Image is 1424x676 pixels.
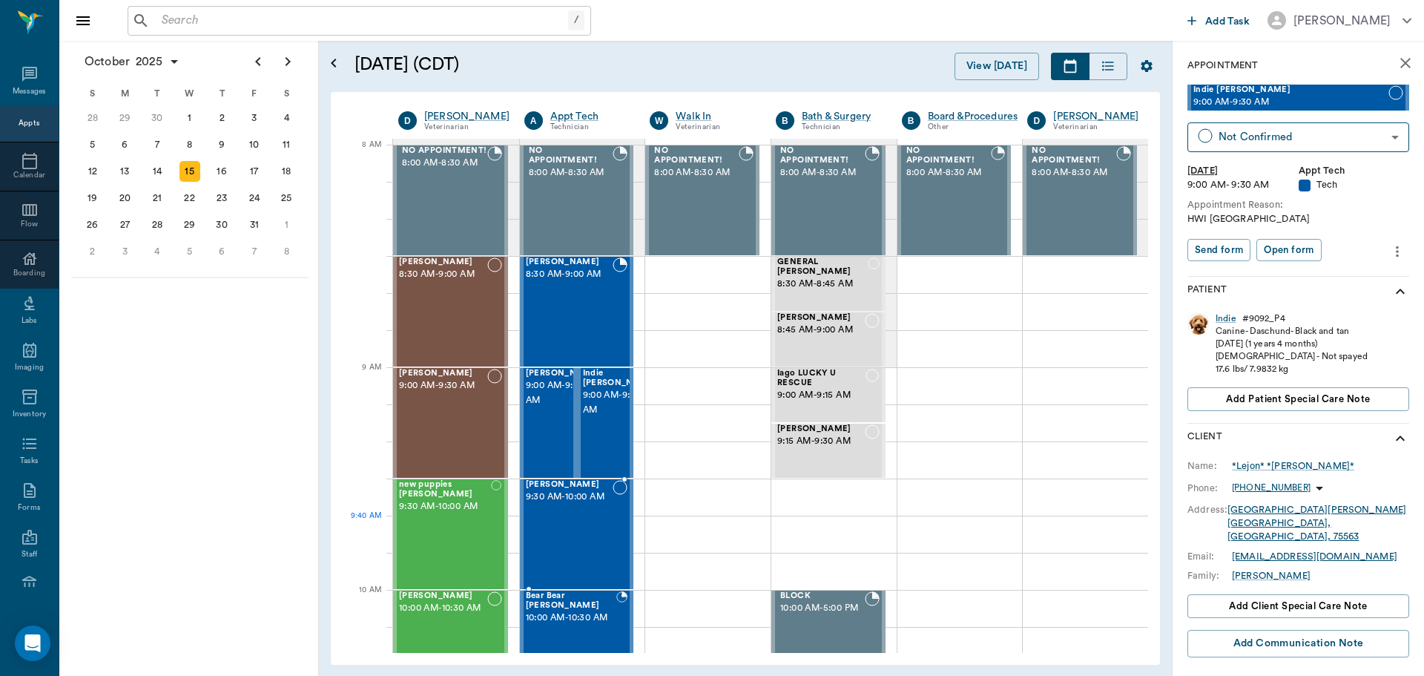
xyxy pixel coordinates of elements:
div: BOOKED, 8:00 AM - 8:30 AM [393,145,508,256]
div: Technician [550,121,628,134]
span: 2025 [133,51,165,72]
span: Indie [PERSON_NAME] [583,369,657,388]
button: Add client Special Care Note [1187,594,1409,618]
button: Send form [1187,239,1250,262]
img: Profile Image [1187,312,1210,335]
div: Thursday, October 16, 2025 [211,161,232,182]
span: Indie [PERSON_NAME] [1193,85,1388,95]
div: Friday, October 24, 2025 [244,188,265,209]
div: Saturday, October 11, 2025 [276,134,297,155]
button: Close drawer [68,6,98,36]
div: NOT_CONFIRMED, 9:00 AM - 9:30 AM [577,367,634,479]
div: Friday, October 31, 2025 [244,214,265,235]
div: 8 AM [343,137,381,174]
div: Canine - Daschund - Black and tan [1216,325,1368,338]
div: B [902,111,920,130]
div: Thursday, October 9, 2025 [211,134,232,155]
span: Bear Bear [PERSON_NAME] [526,591,616,611]
span: 8:45 AM - 9:00 AM [777,323,865,338]
div: Friday, October 10, 2025 [244,134,265,155]
div: Messages [13,86,47,97]
div: BOOKED, 8:00 AM - 8:30 AM [771,145,886,256]
div: Forms [18,502,40,513]
div: Tasks [20,456,39,467]
div: [PERSON_NAME] [1293,12,1391,30]
div: D [1027,111,1046,130]
div: Staff [22,549,37,560]
div: Family: [1187,569,1232,583]
div: NOT_CONFIRMED, 9:30 AM - 10:00 AM [393,479,508,590]
div: [DATE] [1187,164,1299,178]
div: Thursday, October 2, 2025 [211,108,232,128]
div: Sunday, October 5, 2025 [82,134,103,155]
div: Today, Wednesday, October 15, 2025 [179,161,200,182]
div: Monday, September 29, 2025 [114,108,135,128]
div: Tuesday, October 28, 2025 [147,214,168,235]
div: Open Intercom Messenger [15,626,50,661]
a: [PERSON_NAME] [424,109,510,124]
div: Sunday, October 12, 2025 [82,161,103,182]
div: Tuesday, October 21, 2025 [147,188,168,209]
div: Appts [19,118,39,129]
span: October [82,51,133,72]
span: 9:00 AM - 9:30 AM [399,378,487,393]
div: F [238,82,271,105]
span: Add client Special Care Note [1229,598,1368,614]
div: Phone: [1187,482,1232,495]
div: A [524,111,543,130]
p: Patient [1187,283,1227,301]
div: Saturday, October 25, 2025 [276,188,297,209]
span: NO APPOINTMENT! [1032,146,1116,165]
a: [EMAIL_ADDRESS][DOMAIN_NAME] [1232,552,1397,561]
span: Iago LUCKY U RESCUE [777,369,866,388]
div: Monday, October 27, 2025 [114,214,135,235]
div: 17.6 lbs / 7.9832 kg [1216,363,1368,375]
a: Bath & Surgery [802,109,880,124]
div: Friday, November 7, 2025 [244,241,265,262]
div: Tuesday, October 14, 2025 [147,161,168,182]
span: [PERSON_NAME] [399,369,487,378]
span: [PERSON_NAME] [526,480,613,490]
div: Wednesday, November 5, 2025 [179,241,200,262]
div: Labs [22,315,37,326]
span: new puppies [PERSON_NAME] [399,480,491,499]
a: Board &Procedures [928,109,1018,124]
div: T [205,82,238,105]
p: Client [1187,430,1222,447]
div: Friday, October 3, 2025 [244,108,265,128]
div: W [650,111,668,130]
div: Technician [802,121,880,134]
div: NOT_CONFIRMED, 9:30 AM - 10:00 AM [520,479,634,590]
button: Add patient Special Care Note [1187,387,1409,411]
div: Thursday, October 30, 2025 [211,214,232,235]
span: NO APPOINTMENT! [402,146,487,156]
button: Next page [273,47,303,76]
svg: show more [1391,283,1409,301]
div: Thursday, October 23, 2025 [211,188,232,209]
div: S [76,82,109,105]
button: Previous page [243,47,273,76]
span: [PERSON_NAME] [399,257,487,267]
input: Search [156,10,568,31]
a: [PERSON_NAME] [1232,569,1311,583]
span: NO APPOINTMENT! [780,146,865,165]
div: S [270,82,303,105]
span: 8:30 AM - 9:00 AM [526,267,613,282]
span: NO APPOINTMENT! [654,146,739,165]
svg: show more [1391,430,1409,447]
span: [PERSON_NAME] [777,313,865,323]
span: 9:00 AM - 9:15 AM [777,388,866,403]
div: Saturday, November 1, 2025 [276,214,297,235]
span: 10:00 AM - 5:00 PM [780,601,865,616]
div: NOT_CONFIRMED, 9:00 AM - 9:30 AM [393,367,508,479]
div: M [109,82,142,105]
span: 9:00 AM - 9:30 AM [526,378,600,408]
span: GENERAL [PERSON_NAME] [777,257,868,277]
div: *Lejon* *[PERSON_NAME]* [1232,459,1354,473]
div: NOT_CONFIRMED, 9:00 AM - 9:30 AM [520,367,577,479]
div: BOOKED, 8:00 AM - 8:30 AM [897,145,1012,256]
span: 8:00 AM - 8:30 AM [780,165,865,180]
